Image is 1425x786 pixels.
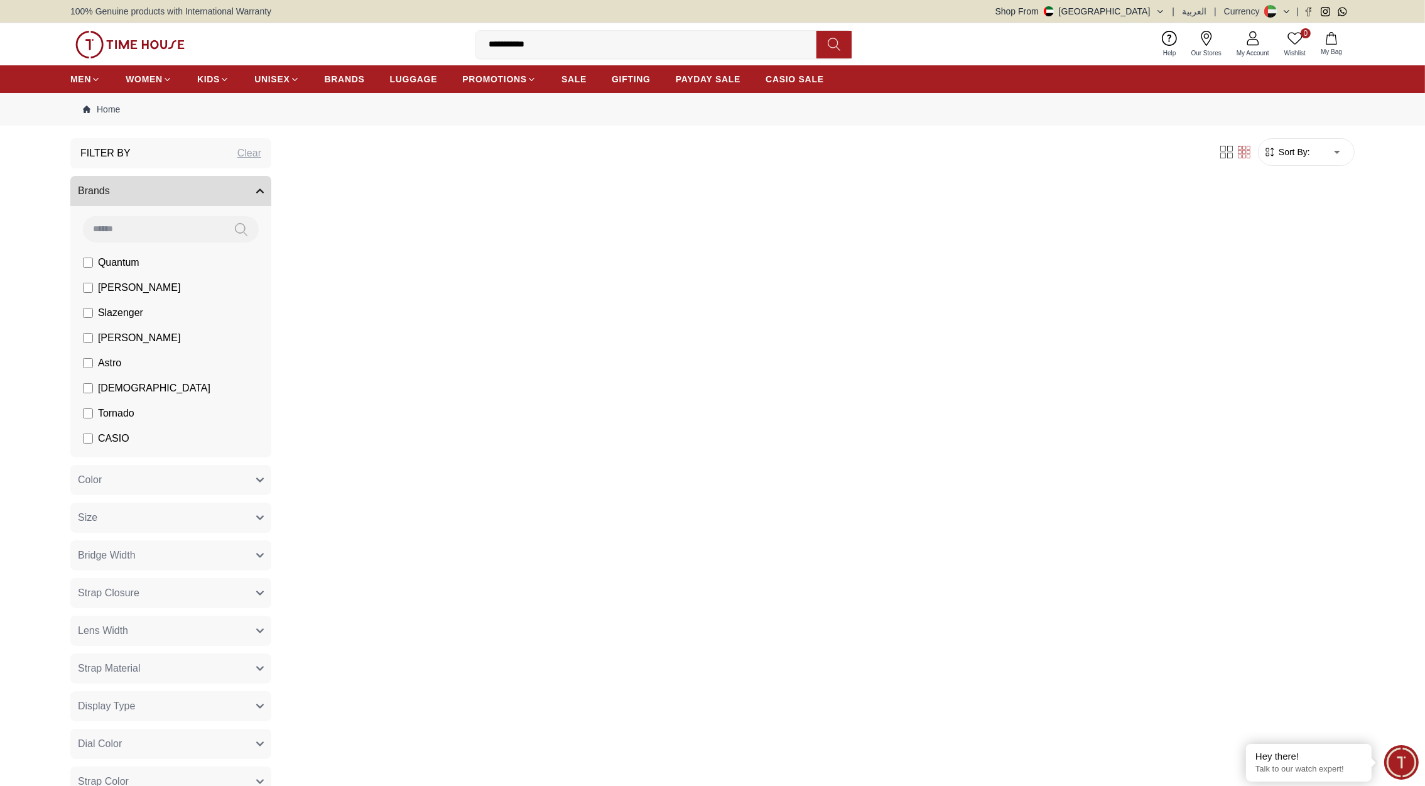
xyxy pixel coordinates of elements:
span: Bridge Width [78,548,136,563]
button: Shop From[GEOGRAPHIC_DATA] [995,5,1165,18]
input: Quantum [83,258,93,268]
span: Size [78,510,97,525]
div: Clear [237,146,261,161]
span: Tornado [98,406,134,421]
span: Wishlist [1279,48,1311,58]
img: ... [75,31,185,58]
span: BRANDS [325,73,365,85]
a: Instagram [1321,7,1330,16]
span: Help [1158,48,1181,58]
button: Sort By: [1264,146,1310,158]
span: Astro [98,356,121,371]
input: Astro [83,358,93,368]
a: Our Stores [1184,28,1229,60]
span: Lens Width [78,623,128,638]
span: Strap Closure [78,586,139,601]
a: Facebook [1304,7,1313,16]
a: LUGGAGE [390,68,438,90]
a: CASIO SALE [766,68,824,90]
a: MEN [70,68,100,90]
button: Strap Material [70,653,271,684]
span: PROMOTIONS [462,73,527,85]
a: Home [83,103,120,116]
span: Sort By: [1276,146,1310,158]
nav: Breadcrumb [70,93,1355,126]
span: My Account [1232,48,1274,58]
button: Bridge Width [70,540,271,570]
button: Color [70,465,271,495]
span: 0 [1301,28,1311,38]
span: SALE [561,73,587,85]
button: العربية [1182,5,1206,18]
span: Quantum [98,255,139,270]
span: CITIZEN [98,456,137,471]
button: My Bag [1313,30,1350,59]
input: CASIO [83,434,93,444]
img: United Arab Emirates [1044,6,1054,16]
span: Dial Color [78,736,122,751]
span: KIDS [197,73,220,85]
p: Talk to our watch expert! [1255,764,1362,775]
input: [PERSON_NAME] [83,333,93,343]
a: Help [1156,28,1184,60]
span: [PERSON_NAME] [98,280,181,295]
h3: Filter By [80,146,131,161]
a: Whatsapp [1338,7,1347,16]
a: BRANDS [325,68,365,90]
input: [PERSON_NAME] [83,283,93,293]
span: UNISEX [254,73,290,85]
input: [DEMOGRAPHIC_DATA] [83,383,93,393]
span: CASIO [98,431,129,446]
a: KIDS [197,68,229,90]
a: PAYDAY SALE [676,68,740,90]
span: CASIO SALE [766,73,824,85]
a: WOMEN [126,68,172,90]
span: Our Stores [1186,48,1227,58]
span: My Bag [1316,47,1347,57]
a: SALE [561,68,587,90]
span: 100% Genuine products with International Warranty [70,5,271,18]
span: GIFTING [612,73,651,85]
input: Tornado [83,408,93,418]
a: 0Wishlist [1277,28,1313,60]
div: Hey there! [1255,750,1362,763]
span: Brands [78,183,110,199]
span: PAYDAY SALE [676,73,740,85]
span: Strap Material [78,661,141,676]
span: MEN [70,73,91,85]
span: Slazenger [98,305,143,320]
button: Dial Color [70,729,271,759]
div: Currency [1224,5,1265,18]
input: Slazenger [83,308,93,318]
button: Display Type [70,691,271,721]
span: LUGGAGE [390,73,438,85]
span: | [1173,5,1175,18]
div: Chat Widget [1384,745,1419,780]
span: [DEMOGRAPHIC_DATA] [98,381,210,396]
span: WOMEN [126,73,163,85]
span: | [1214,5,1216,18]
span: | [1296,5,1299,18]
a: PROMOTIONS [462,68,536,90]
button: Strap Closure [70,578,271,608]
button: Lens Width [70,616,271,646]
span: [PERSON_NAME] [98,330,181,346]
span: Color [78,472,102,488]
span: Display Type [78,699,135,714]
button: Brands [70,176,271,206]
a: GIFTING [612,68,651,90]
a: UNISEX [254,68,299,90]
button: Size [70,503,271,533]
